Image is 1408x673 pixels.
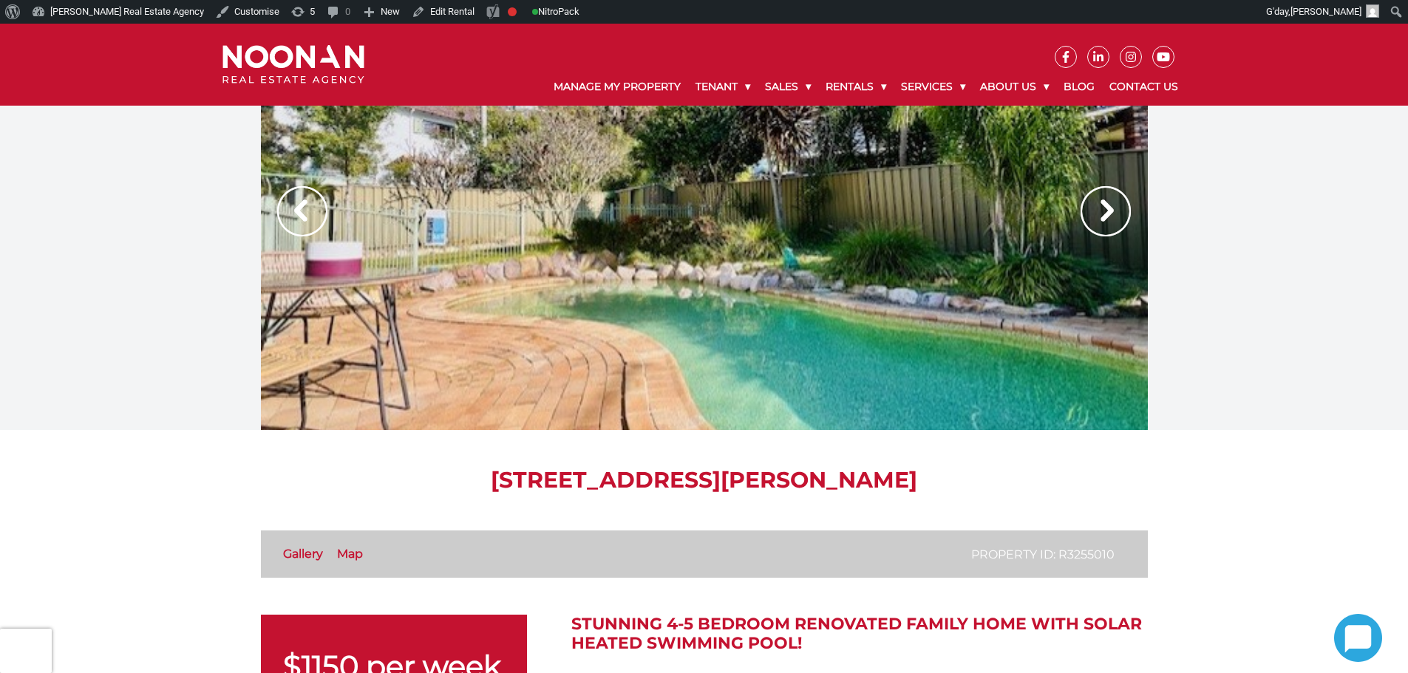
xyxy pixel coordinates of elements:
[1081,186,1131,236] img: Arrow slider
[261,467,1148,493] h1: [STREET_ADDRESS][PERSON_NAME]
[546,68,688,106] a: Manage My Property
[818,68,894,106] a: Rentals
[894,68,973,106] a: Services
[971,545,1115,564] p: Property ID: R3255010
[337,547,363,561] a: Map
[571,615,1148,654] h2: Stunning 4-5 Bedroom Renovated Family Home with Solar Heated Swimming Pool!
[508,7,517,16] div: Focus keyphrase not set
[277,186,327,236] img: Arrow slider
[222,45,364,84] img: Noonan Real Estate Agency
[283,547,323,561] a: Gallery
[1102,68,1186,106] a: Contact Us
[688,68,758,106] a: Tenant
[973,68,1056,106] a: About Us
[1056,68,1102,106] a: Blog
[758,68,818,106] a: Sales
[1290,6,1361,17] span: [PERSON_NAME]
